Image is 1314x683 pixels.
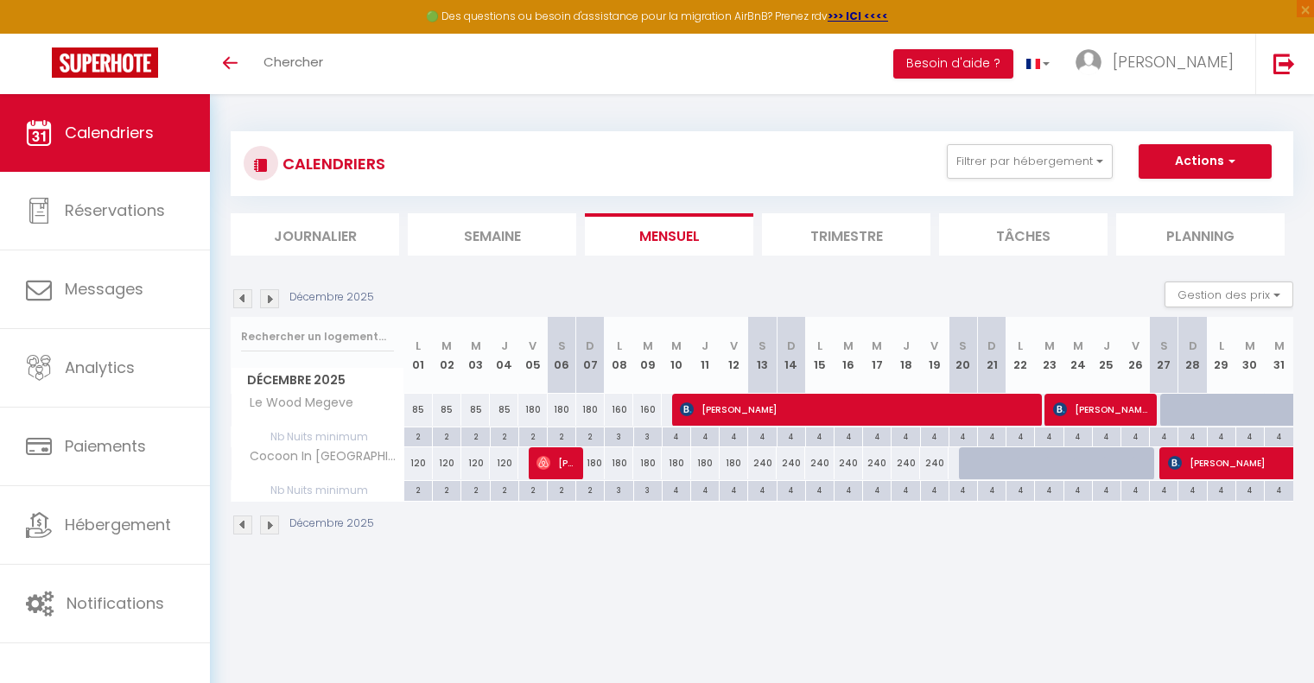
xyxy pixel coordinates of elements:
[576,394,605,426] div: 180
[433,427,460,444] div: 2
[605,317,633,394] th: 08
[232,481,403,500] span: Nb Nuits minimum
[805,447,834,479] div: 240
[843,338,854,354] abbr: M
[433,447,461,479] div: 120
[634,427,662,444] div: 3
[65,278,143,300] span: Messages
[691,481,719,497] div: 4
[828,9,888,23] a: >>> ICI <<<<
[730,338,738,354] abbr: V
[1274,338,1285,354] abbr: M
[605,447,633,479] div: 180
[1064,481,1092,497] div: 4
[1121,317,1150,394] th: 26
[920,447,949,479] div: 240
[461,481,489,497] div: 2
[461,447,490,479] div: 120
[748,427,776,444] div: 4
[1063,34,1255,94] a: ... [PERSON_NAME]
[1236,427,1264,444] div: 4
[778,481,805,497] div: 4
[1150,427,1178,444] div: 4
[920,317,949,394] th: 19
[404,447,433,479] div: 120
[491,481,518,497] div: 2
[585,213,753,256] li: Mensuel
[548,394,576,426] div: 180
[835,427,862,444] div: 4
[404,481,432,497] div: 2
[903,338,910,354] abbr: J
[1160,338,1168,354] abbr: S
[1265,481,1293,497] div: 4
[872,338,882,354] abbr: M
[65,514,171,535] span: Hébergement
[978,317,1006,394] th: 21
[586,338,594,354] abbr: D
[1076,49,1101,75] img: ...
[863,317,892,394] th: 17
[1236,481,1264,497] div: 4
[1053,393,1148,426] span: [PERSON_NAME]
[762,213,930,256] li: Trimestre
[1116,213,1285,256] li: Planning
[1265,427,1293,444] div: 4
[433,317,461,394] th: 02
[892,317,920,394] th: 18
[1121,481,1149,497] div: 4
[52,47,158,78] img: Super Booking
[720,427,747,444] div: 4
[835,447,863,479] div: 240
[835,317,863,394] th: 16
[787,338,796,354] abbr: D
[576,481,604,497] div: 2
[1121,427,1149,444] div: 4
[605,394,633,426] div: 160
[441,338,452,354] abbr: M
[558,338,566,354] abbr: S
[1035,427,1063,444] div: 4
[232,427,403,446] span: Nb Nuits minimum
[663,481,690,497] div: 4
[278,144,385,183] h3: CALENDRIERS
[930,338,938,354] abbr: V
[1273,53,1295,74] img: logout
[234,394,358,413] span: Le Wood Megeve
[408,213,576,256] li: Semaine
[863,481,891,497] div: 4
[605,427,632,444] div: 3
[701,338,708,354] abbr: J
[548,427,575,444] div: 2
[289,515,374,532] p: Décembre 2025
[939,213,1108,256] li: Tâches
[1006,427,1034,444] div: 4
[949,317,977,394] th: 20
[817,338,822,354] abbr: L
[518,317,547,394] th: 05
[748,317,777,394] th: 13
[1006,317,1035,394] th: 22
[251,34,336,94] a: Chercher
[1113,51,1234,73] span: [PERSON_NAME]
[720,317,748,394] th: 12
[892,481,919,497] div: 4
[1178,427,1206,444] div: 4
[680,393,1032,426] span: [PERSON_NAME]
[404,394,433,426] div: 85
[863,427,891,444] div: 4
[634,481,662,497] div: 3
[671,338,682,354] abbr: M
[777,317,805,394] th: 14
[835,481,862,497] div: 4
[576,427,604,444] div: 2
[548,317,576,394] th: 06
[548,481,575,497] div: 2
[691,447,720,479] div: 180
[1063,317,1092,394] th: 24
[1150,481,1178,497] div: 4
[806,481,834,497] div: 4
[1207,317,1235,394] th: 29
[662,447,690,479] div: 180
